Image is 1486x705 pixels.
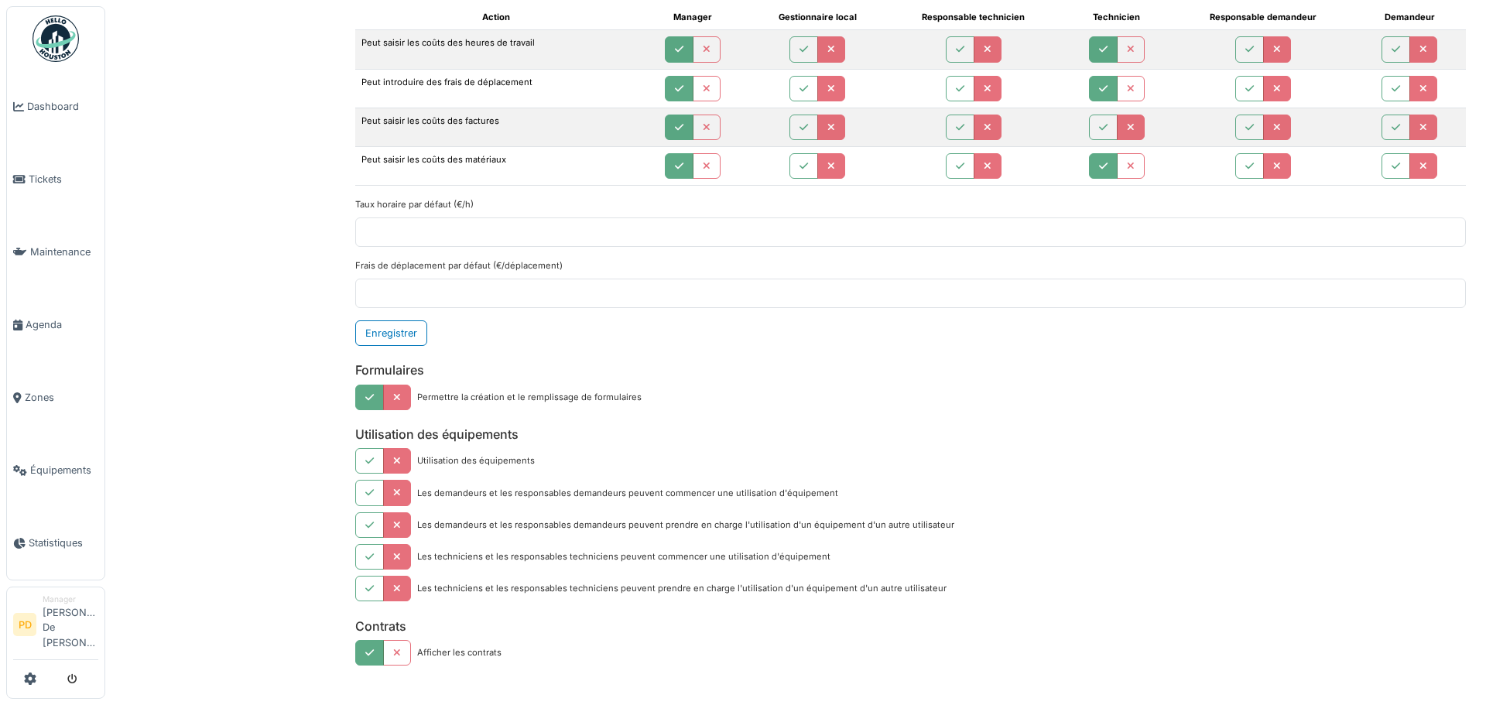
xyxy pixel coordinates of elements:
div: Les demandeurs et les responsables demandeurs peuvent commencer une utilisation d'équipement [417,487,838,500]
div: Les techniciens et les responsables techniciens peuvent commencer une utilisation d'équipement [417,550,830,563]
label: Frais de déplacement par défaut (€/déplacement) [355,259,563,272]
a: Zones [7,361,104,434]
span: Zones [25,390,98,405]
td: Peut saisir les coûts des heures de travail [355,30,636,69]
h6: Contrats [355,619,1466,634]
a: Maintenance [7,216,104,289]
span: Maintenance [30,245,98,259]
td: Peut introduire des frais de déplacement [355,69,636,108]
label: Taux horaire par défaut (€/h) [355,198,474,211]
div: Les demandeurs et les responsables demandeurs peuvent prendre en charge l'utilisation d'un équipe... [417,518,954,532]
div: Utilisation des équipements [417,454,535,467]
div: Les techniciens et les responsables techniciens peuvent prendre en charge l'utilisation d'un équi... [417,582,947,595]
th: Manager [637,5,749,30]
td: Peut saisir les coûts des factures [355,108,636,146]
th: Responsable technicien [886,5,1060,30]
li: [PERSON_NAME] De [PERSON_NAME] [43,594,98,656]
span: Statistiques [29,536,98,550]
th: Responsable demandeur [1173,5,1354,30]
div: Afficher les contrats [417,646,502,659]
img: Badge_color-CXgf-gQk.svg [33,15,79,62]
a: Dashboard [7,70,104,143]
a: PD Manager[PERSON_NAME] De [PERSON_NAME] [13,594,98,660]
th: Action [355,5,636,30]
td: Peut saisir les coûts des matériaux [355,146,636,185]
a: Agenda [7,289,104,361]
a: Tickets [7,143,104,216]
th: Demandeur [1354,5,1466,30]
th: Gestionnaire local [749,5,886,30]
span: Tickets [29,172,98,187]
h6: Utilisation des équipements [355,427,1466,442]
div: Manager [43,594,98,605]
a: Statistiques [7,507,104,580]
h6: Formulaires [355,363,1466,378]
div: Permettre la création et le remplissage de formulaires [417,391,642,404]
li: PD [13,613,36,636]
th: Technicien [1060,5,1173,30]
span: Agenda [26,317,98,332]
span: Équipements [30,463,98,477]
span: Dashboard [27,99,98,114]
button: Enregistrer [355,320,427,346]
a: Équipements [7,434,104,507]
